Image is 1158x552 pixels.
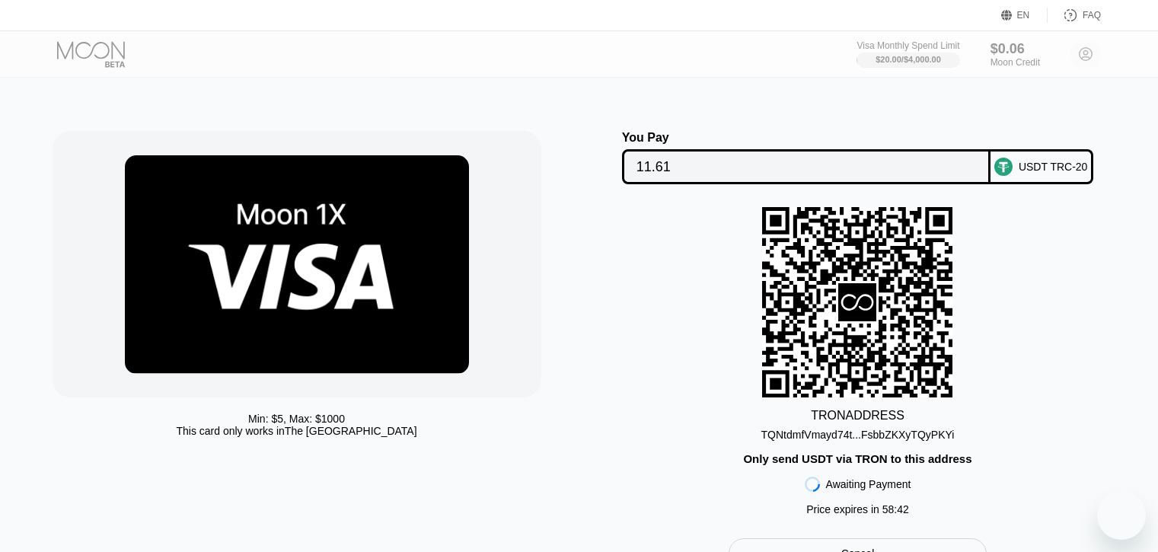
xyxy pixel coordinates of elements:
div: TRON ADDRESS [811,409,904,423]
div: Only send USDT via TRON to this address [743,452,971,465]
div: Awaiting Payment [826,478,911,490]
div: This card only works in The [GEOGRAPHIC_DATA] [176,425,416,437]
div: EN [1017,10,1030,21]
div: Visa Monthly Spend Limit [857,40,959,51]
div: FAQ [1083,10,1101,21]
div: TQNtdmfVmayd74t...FsbbZKXyTQyPKYi [761,429,955,441]
span: 58 : 42 [882,503,909,515]
div: $20.00 / $4,000.00 [876,55,941,64]
div: Min: $ 5 , Max: $ 1000 [248,413,345,425]
div: EN [1001,8,1048,23]
div: You Pay [622,131,991,145]
div: TQNtdmfVmayd74t...FsbbZKXyTQyPKYi [761,423,955,441]
div: USDT TRC-20 [1019,161,1088,173]
div: You PayUSDT TRC-20 [595,131,1121,184]
iframe: Button to launch messaging window [1097,491,1146,540]
div: Visa Monthly Spend Limit$20.00/$4,000.00 [857,40,959,68]
div: FAQ [1048,8,1101,23]
div: Price expires in [806,503,909,515]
